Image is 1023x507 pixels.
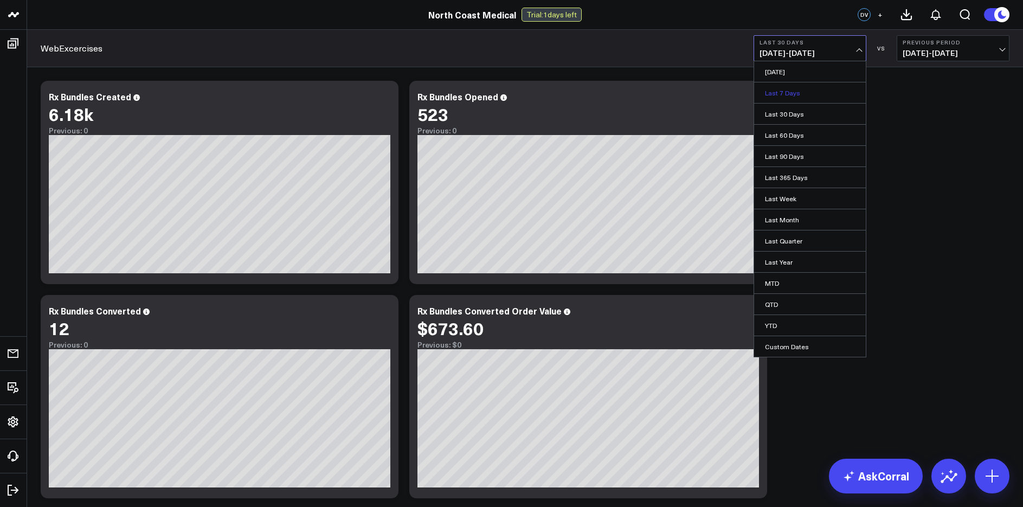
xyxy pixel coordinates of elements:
div: Rx Bundles Created [49,91,131,102]
a: Last Week [754,188,866,209]
div: 6.18k [49,104,93,124]
button: + [873,8,886,21]
div: VS [872,45,891,52]
a: MTD [754,273,866,293]
button: Last 30 Days[DATE]-[DATE] [754,35,866,61]
div: Trial: 1 days left [522,8,582,22]
b: Previous Period [903,39,1003,46]
span: [DATE] - [DATE] [903,49,1003,57]
div: Previous: 0 [417,126,759,135]
div: DV [858,8,871,21]
div: Rx Bundles Opened [417,91,498,102]
button: Previous Period[DATE]-[DATE] [897,35,1009,61]
div: Previous: $0 [417,341,759,349]
div: 12 [49,318,69,338]
span: [DATE] - [DATE] [760,49,860,57]
div: $673.60 [417,318,484,338]
div: 523 [417,104,448,124]
a: AskCorral [829,459,923,493]
a: Last Quarter [754,230,866,251]
a: [DATE] [754,61,866,82]
a: Last 90 Days [754,146,866,166]
a: Last Year [754,252,866,272]
span: + [878,11,883,18]
div: Rx Bundles Converted Order Value [417,305,562,317]
a: Last 30 Days [754,104,866,124]
div: Previous: 0 [49,126,390,135]
a: Last 7 Days [754,82,866,103]
a: Custom Dates [754,336,866,357]
b: Last 30 Days [760,39,860,46]
div: Rx Bundles Converted [49,305,141,317]
a: Last 365 Days [754,167,866,188]
a: Last Month [754,209,866,230]
a: WebExcercises [41,42,102,54]
a: YTD [754,315,866,336]
div: Previous: 0 [49,341,390,349]
a: Last 60 Days [754,125,866,145]
a: North Coast Medical [428,9,516,21]
a: QTD [754,294,866,315]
